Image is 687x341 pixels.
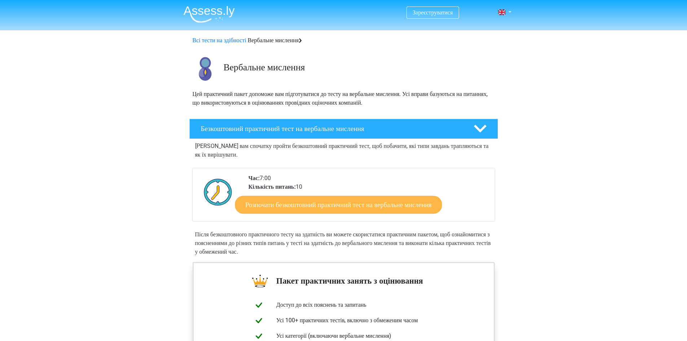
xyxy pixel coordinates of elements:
img: словесне мислення [190,53,220,84]
img: Годинник [200,174,236,210]
a: Зареєструватися [413,9,453,16]
font: Безкоштовний практичний тест на вербальне мислення [201,124,364,133]
font: Вербальне мислення [224,62,305,73]
a: Безкоштовний практичний тест на вербальне мислення [186,119,501,139]
font: Розпочати безкоштовний практичний тест на вербальне мислення [245,201,431,209]
font: Кількість питань: [248,183,296,190]
font: 10 [296,183,302,190]
font: Цей практичний пакет допоможе вам підготуватися до тесту на вербальне мислення. Усі вправи базуют... [193,91,488,106]
font: Час: [248,175,260,182]
a: Всі тести на здібності [193,37,246,44]
font: Вербальне мислення [248,37,299,44]
font: Після безкоштовного практичного тесту на здатність ви можете скористатися практичним пакетом, щоб... [195,231,491,255]
a: Розпочати безкоштовний практичний тест на вербальне мислення [235,196,442,214]
font: 7:00 [260,175,271,182]
font: [PERSON_NAME] вам спочатку пройти безкоштовний практичний тест, щоб побачити, які типи завдань тр... [195,143,489,158]
img: Оцінити [184,6,235,23]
